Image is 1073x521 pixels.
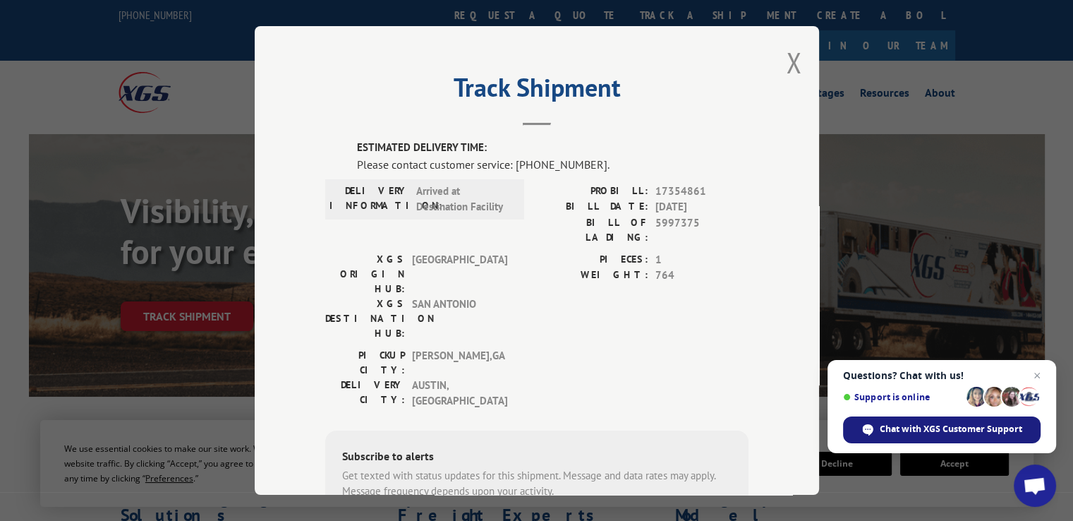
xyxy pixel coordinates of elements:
[329,183,409,215] label: DELIVERY INFORMATION:
[412,377,507,409] span: AUSTIN , [GEOGRAPHIC_DATA]
[843,392,962,402] span: Support is online
[655,199,748,215] span: [DATE]
[537,199,648,215] label: BILL DATE:
[537,215,648,244] label: BILL OF LADING:
[537,268,648,284] label: WEIGHT:
[325,347,405,377] label: PICKUP CITY:
[325,377,405,409] label: DELIVERY CITY:
[412,296,507,340] span: SAN ANTONIO
[325,78,748,104] h2: Track Shipment
[786,44,801,81] button: Close modal
[537,183,648,199] label: PROBILL:
[412,251,507,296] span: [GEOGRAPHIC_DATA]
[416,183,511,215] span: Arrived at Destination Facility
[843,370,1041,381] span: Questions? Chat with us!
[325,251,405,296] label: XGS ORIGIN HUB:
[843,417,1041,443] span: Chat with XGS Customer Support
[357,155,748,172] div: Please contact customer service: [PHONE_NUMBER].
[537,251,648,268] label: PIECES:
[412,347,507,377] span: [PERSON_NAME] , GA
[655,183,748,199] span: 17354861
[342,447,732,467] div: Subscribe to alerts
[655,215,748,244] span: 5997375
[880,423,1022,436] span: Chat with XGS Customer Support
[1014,465,1056,507] a: Open chat
[357,140,748,156] label: ESTIMATED DELIVERY TIME:
[655,251,748,268] span: 1
[342,467,732,499] div: Get texted with status updates for this shipment. Message and data rates may apply. Message frequ...
[325,296,405,340] label: XGS DESTINATION HUB:
[655,268,748,284] span: 764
